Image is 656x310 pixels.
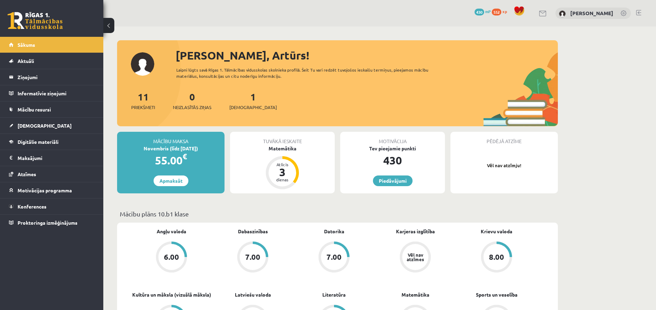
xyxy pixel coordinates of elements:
div: 55.00 [117,152,225,169]
p: Vēl nav atzīmju! [454,162,554,169]
div: [PERSON_NAME], Artūrs! [176,47,558,64]
div: Motivācija [340,132,445,145]
span: Neizlasītās ziņas [173,104,211,111]
a: Piedāvājumi [373,175,413,186]
span: Proktoringa izmēģinājums [18,220,77,226]
span: Konferences [18,203,46,210]
a: 552 xp [492,9,510,14]
span: Atzīmes [18,171,36,177]
a: Aktuāli [9,53,95,69]
span: Mācību resursi [18,106,51,113]
a: 8.00 [456,242,537,274]
div: Mācību maksa [117,132,225,145]
div: Pēdējā atzīme [450,132,558,145]
a: Konferences [9,199,95,214]
a: Sports un veselība [476,291,518,298]
a: 7.00 [212,242,293,274]
div: 7.00 [326,253,342,261]
div: 3 [272,167,293,178]
a: 6.00 [131,242,212,274]
span: Aktuāli [18,58,34,64]
span: [DEMOGRAPHIC_DATA] [18,122,72,129]
span: [DEMOGRAPHIC_DATA] [229,104,277,111]
legend: Informatīvie ziņojumi [18,85,95,101]
a: Ziņojumi [9,69,95,85]
div: Novembris (līdz [DATE]) [117,145,225,152]
a: Vēl nav atzīmes [375,242,456,274]
div: 430 [340,152,445,169]
a: Karjeras izglītība [396,228,435,235]
div: Tuvākā ieskaite [230,132,335,145]
div: Laipni lūgts savā Rīgas 1. Tālmācības vidusskolas skolnieka profilā. Šeit Tu vari redzēt tuvojošo... [176,67,441,79]
a: Dabaszinības [238,228,268,235]
a: Informatīvie ziņojumi [9,85,95,101]
div: 7.00 [245,253,260,261]
a: Sākums [9,37,95,53]
img: Artūrs Keinovskis [559,10,566,17]
div: Matemātika [230,145,335,152]
span: 552 [492,9,501,15]
div: dienas [272,178,293,182]
a: Angļu valoda [157,228,186,235]
a: Apmaksāt [154,175,188,186]
a: [DEMOGRAPHIC_DATA] [9,118,95,133]
span: xp [502,9,507,14]
a: [PERSON_NAME] [570,10,613,17]
legend: Ziņojumi [18,69,95,85]
div: Atlicis [272,162,293,167]
a: Rīgas 1. Tālmācības vidusskola [8,12,63,29]
a: Kultūra un māksla (vizuālā māksla) [132,291,211,298]
a: Matemātika Atlicis 3 dienas [230,145,335,190]
a: Atzīmes [9,166,95,182]
p: Mācību plāns 10.b1 klase [120,209,555,218]
span: Priekšmeti [131,104,155,111]
span: Motivācijas programma [18,187,72,193]
span: 430 [475,9,484,15]
a: Krievu valoda [481,228,512,235]
a: Latviešu valoda [235,291,271,298]
span: € [183,151,187,161]
span: Sākums [18,42,35,48]
a: 11Priekšmeti [131,90,155,111]
legend: Maksājumi [18,150,95,166]
div: 6.00 [164,253,179,261]
span: mP [485,9,491,14]
a: Matemātika [402,291,429,298]
span: Digitālie materiāli [18,139,59,145]
a: Datorika [324,228,344,235]
a: 430 mP [475,9,491,14]
a: 0Neizlasītās ziņas [173,90,211,111]
a: 7.00 [293,242,375,274]
a: 1[DEMOGRAPHIC_DATA] [229,90,277,111]
div: Vēl nav atzīmes [406,253,425,261]
a: Motivācijas programma [9,182,95,198]
a: Literatūra [322,291,346,298]
div: 8.00 [489,253,504,261]
div: Tev pieejamie punkti [340,145,445,152]
a: Proktoringa izmēģinājums [9,215,95,231]
a: Maksājumi [9,150,95,166]
a: Digitālie materiāli [9,134,95,150]
a: Mācību resursi [9,101,95,117]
